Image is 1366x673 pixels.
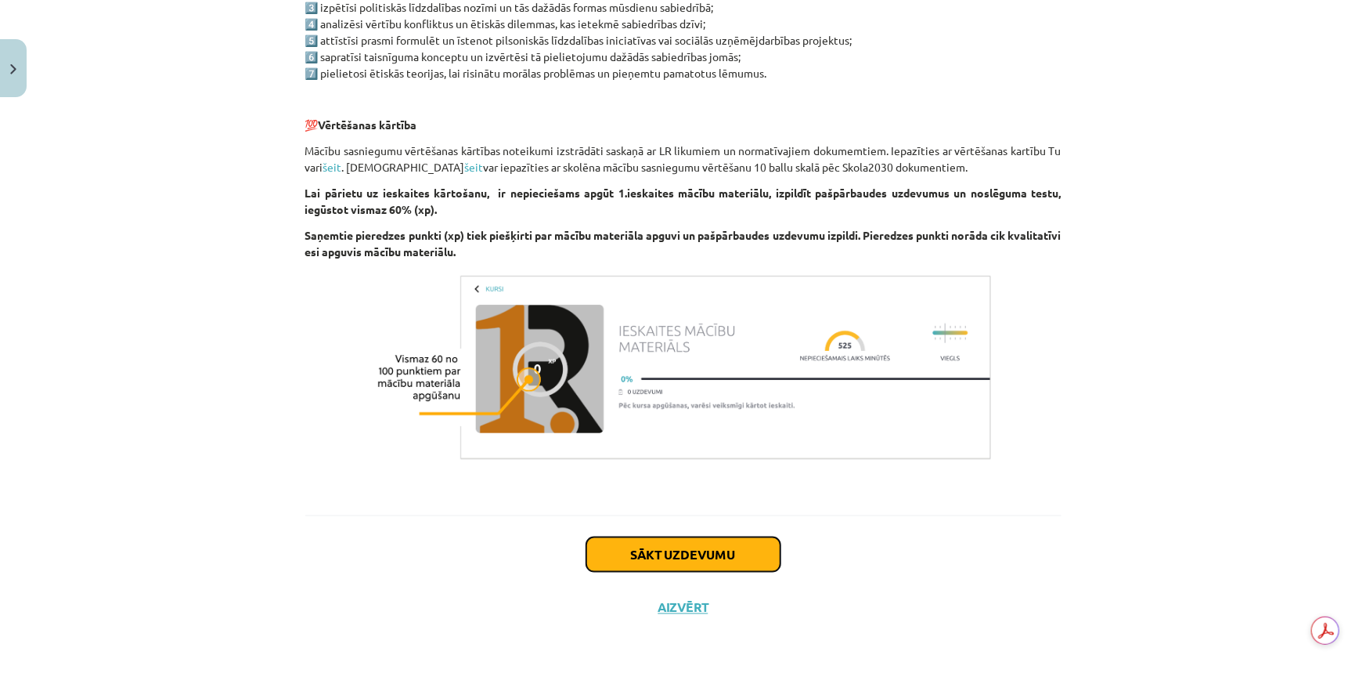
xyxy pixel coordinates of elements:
strong: Vērtēšanas kārtība [319,118,417,132]
a: šeit [465,160,484,174]
strong: Lai pārietu uz ieskaites kārtošanu, ir nepieciešams apgūt 1.ieskaites mācību materiālu, izpildīt ... [305,186,1061,216]
p: Mācību sasniegumu vērtēšanas kārtības noteikumi izstrādāti saskaņā ar LR likumiem un normatīvajie... [305,143,1061,175]
button: Sākt uzdevumu [586,537,780,572]
img: icon-close-lesson-0947bae3869378f0d4975bcd49f059093ad1ed9edebbc8119c70593378902aed.svg [10,64,16,74]
strong: Saņemtie pieredzes punkti (xp) tiek piešķirti par mācību materiāla apguvi un pašpārbaudes uzdevum... [305,228,1061,259]
button: Aizvērt [654,600,713,616]
a: šeit [323,160,342,174]
p: 💯 [305,117,1061,133]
